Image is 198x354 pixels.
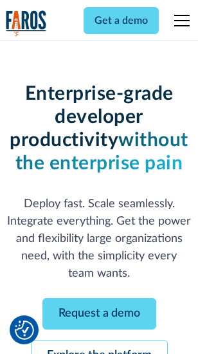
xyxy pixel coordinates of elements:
[6,10,47,37] img: Logo of the analytics and reporting company Faros.
[15,321,34,340] img: Revisit consent button
[6,10,47,37] a: home
[166,5,192,36] div: menu
[15,321,34,340] button: Cookie Settings
[84,7,159,34] a: Get a demo
[6,196,192,283] p: Deploy fast. Scale seamlessly. Integrate everything. Get the power and flexibility large organiza...
[42,298,156,330] a: Request a demo
[10,84,173,150] strong: Enterprise-grade developer productivity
